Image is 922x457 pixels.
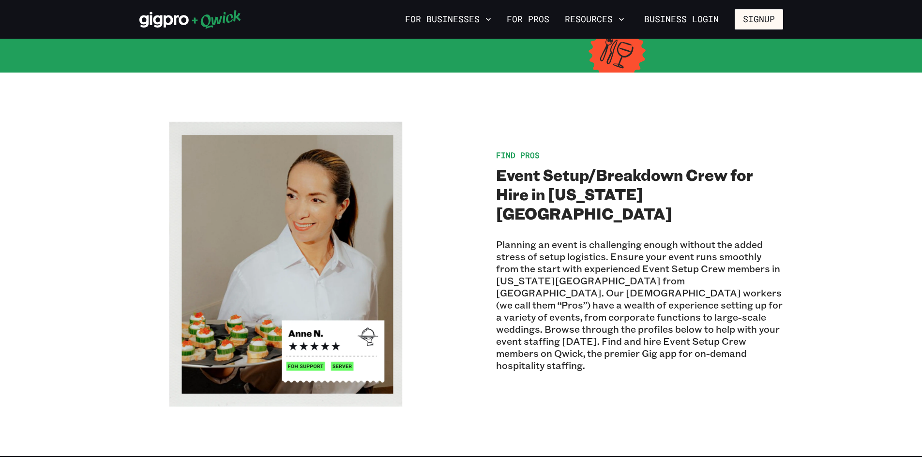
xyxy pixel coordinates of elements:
p: Planning an event is challenging enough without the added stress of setup logistics. Ensure your ... [496,238,783,371]
button: For Businesses [401,11,495,28]
iframe: Netlify Drawer [272,434,650,457]
img: Tray of food. [139,121,426,408]
a: Business Login [636,9,727,29]
a: For Pros [503,11,553,28]
button: Resources [561,11,628,28]
button: Signup [735,9,783,29]
span: Find Pros [496,150,540,160]
h2: Event Setup/Breakdown Crew for Hire in [US_STATE][GEOGRAPHIC_DATA] [496,165,783,223]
